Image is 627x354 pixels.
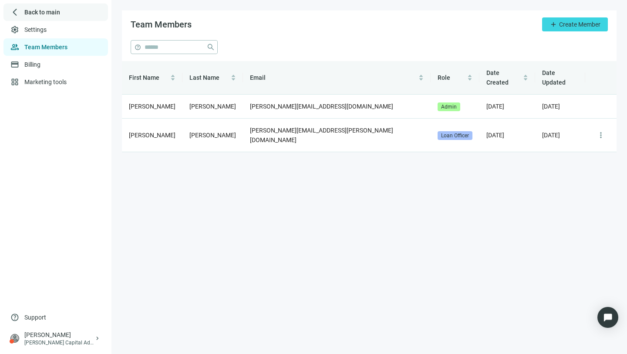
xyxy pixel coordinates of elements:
[243,95,431,119] td: [PERSON_NAME][EMAIL_ADDRESS][DOMAIN_NAME]
[131,19,192,30] span: Team Members
[438,74,450,81] span: Role
[24,61,40,68] a: Billing
[24,44,67,51] a: Team Members
[542,17,608,31] button: addCreate Member
[542,103,560,110] span: [DATE]
[559,21,600,28] span: Create Member
[486,132,504,139] span: [DATE]
[542,69,566,86] span: Date Updated
[189,103,236,110] span: [PERSON_NAME]
[438,131,472,140] span: Loan Officer
[24,330,94,339] div: [PERSON_NAME]
[189,132,236,139] span: [PERSON_NAME]
[486,103,504,110] span: [DATE]
[597,131,605,140] span: more_vert
[438,102,460,111] span: Admin
[129,132,175,139] span: [PERSON_NAME]
[549,20,557,28] span: add
[129,74,159,81] span: First Name
[597,307,618,328] div: Open Intercom Messenger
[486,69,509,86] span: Date Created
[10,313,19,322] span: help
[250,74,266,81] span: Email
[24,78,67,85] a: Marketing tools
[135,44,141,51] span: help
[24,339,94,346] div: [PERSON_NAME] Capital Advisors
[243,119,431,152] td: [PERSON_NAME][EMAIL_ADDRESS][PERSON_NAME][DOMAIN_NAME]
[10,334,19,343] span: person
[24,26,47,33] a: Settings
[10,8,19,17] span: arrow_back_ios_new
[592,126,610,144] button: more_vert
[542,132,560,139] span: [DATE]
[129,103,175,110] span: [PERSON_NAME]
[94,335,101,342] span: keyboard_arrow_right
[24,8,60,17] span: Back to main
[24,313,46,322] span: Support
[189,74,219,81] span: Last Name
